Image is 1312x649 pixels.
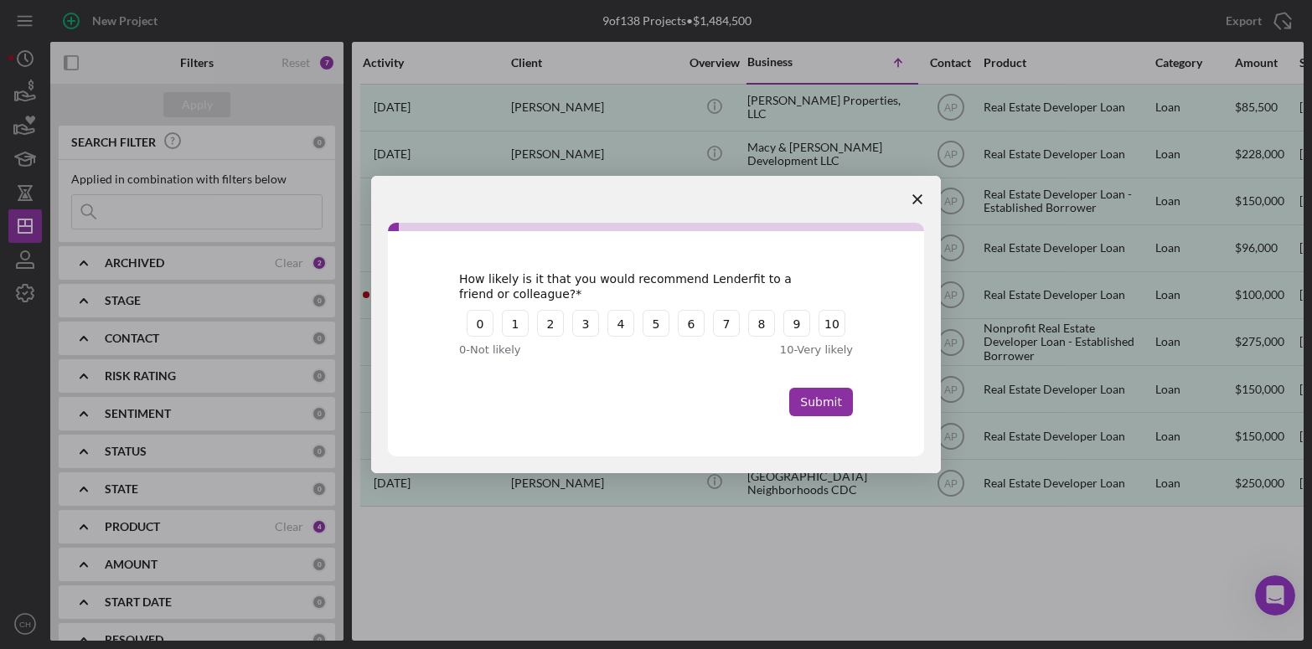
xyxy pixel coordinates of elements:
[894,176,941,223] span: Close survey
[459,271,828,301] div: How likely is it that you would recommend Lenderfit to a friend or colleague?
[789,388,853,416] button: Submit
[783,310,810,337] button: 9
[643,310,669,337] button: 5
[678,310,705,337] button: 6
[713,310,740,337] button: 7
[819,310,845,337] button: 10
[537,310,564,337] button: 2
[607,310,634,337] button: 4
[702,342,853,358] div: 10 - Very likely
[467,310,493,337] button: 0
[572,310,599,337] button: 3
[502,310,529,337] button: 1
[459,342,610,358] div: 0 - Not likely
[748,310,775,337] button: 8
